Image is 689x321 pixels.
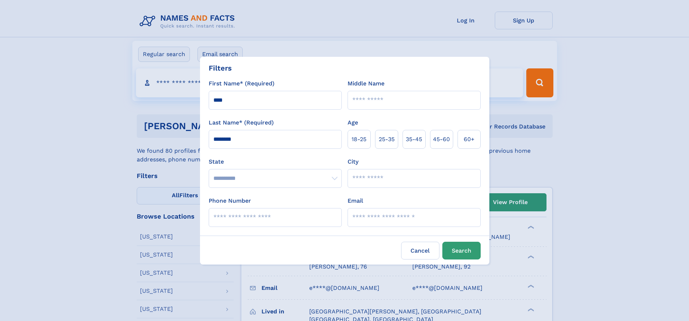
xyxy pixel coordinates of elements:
[209,157,342,166] label: State
[464,135,475,144] span: 60+
[433,135,450,144] span: 45‑60
[209,63,232,73] div: Filters
[442,242,481,259] button: Search
[209,118,274,127] label: Last Name* (Required)
[209,197,251,205] label: Phone Number
[348,197,363,205] label: Email
[348,79,384,88] label: Middle Name
[406,135,422,144] span: 35‑45
[209,79,275,88] label: First Name* (Required)
[401,242,439,259] label: Cancel
[352,135,366,144] span: 18‑25
[379,135,395,144] span: 25‑35
[348,118,358,127] label: Age
[348,157,358,166] label: City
